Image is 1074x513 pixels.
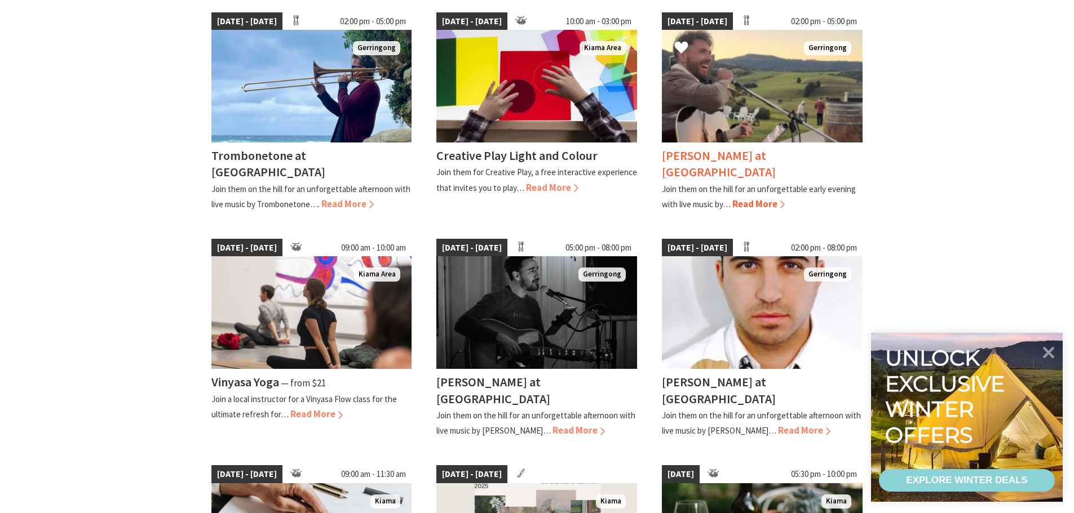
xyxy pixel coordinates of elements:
a: [DATE] - [DATE] 05:00 pm - 08:00 pm Matt Dundas Gerringong [PERSON_NAME] at [GEOGRAPHIC_DATA] Joi... [436,239,637,438]
a: [DATE] - [DATE] 09:00 am - 10:00 am Three participants sit on their yoga mat in the Art Museum st... [211,239,412,438]
span: [DATE] - [DATE] [662,12,733,30]
span: Kiama Area [580,41,626,55]
p: Join a local instructor for a Vinyasa Flow class for the ultimate refresh for… [211,394,397,420]
span: [DATE] - [DATE] [436,12,507,30]
span: ⁠— from $21 [281,377,326,389]
span: Read More [290,408,343,420]
img: Trombonetone [211,30,412,142]
span: Gerringong [804,267,851,282]
img: Three participants sit on their yoga mat in the Art Museum stretching with paintings behind [211,256,412,369]
span: Gerringong [578,267,626,282]
h4: Trombonetone at [GEOGRAPHIC_DATA] [211,148,325,180]
span: 02:00 pm - 05:00 pm [785,12,863,30]
button: Click to Favourite James Burton at Crooked River Estate [663,29,700,68]
span: Gerringong [804,41,851,55]
a: [DATE] - [DATE] 10:00 am - 03:00 pm Aerial view of a child playing with multi colour shape cut ou... [436,12,637,212]
span: Read More [553,424,605,436]
span: Kiama [370,494,400,508]
span: [DATE] [662,465,700,483]
a: [DATE] - [DATE] 02:00 pm - 05:00 pm James Burton Gerringong [PERSON_NAME] at [GEOGRAPHIC_DATA] Jo... [662,12,863,212]
h4: [PERSON_NAME] at [GEOGRAPHIC_DATA] [662,148,776,180]
span: [DATE] - [DATE] [211,12,282,30]
span: Kiama [596,494,626,508]
span: [DATE] - [DATE] [211,465,282,483]
h4: Creative Play Light and Colour [436,148,598,163]
span: Kiama [821,494,851,508]
span: 02:00 pm - 08:00 pm [785,239,863,257]
img: Jason Invernon [662,256,863,369]
span: 10:00 am - 03:00 pm [560,12,637,30]
span: Read More [778,424,830,436]
p: Join them on the hill for an unforgettable afternoon with live music by [PERSON_NAME]… [662,410,861,436]
img: Aerial view of a child playing with multi colour shape cut outs as part of Creative Play [436,30,637,142]
span: 05:00 pm - 08:00 pm [560,239,637,257]
span: Kiama Area [354,267,400,282]
h4: [PERSON_NAME] at [GEOGRAPHIC_DATA] [436,374,550,406]
a: [DATE] - [DATE] 02:00 pm - 05:00 pm Trombonetone Gerringong Trombonetone at [GEOGRAPHIC_DATA] Joi... [211,12,412,212]
span: Read More [526,181,578,194]
span: Read More [321,198,374,210]
img: Matt Dundas [436,256,637,369]
p: Join them for Creative Play, a free interactive experience that invites you to play… [436,167,637,193]
h4: Vinyasa Yoga [211,374,279,390]
a: [DATE] - [DATE] 02:00 pm - 08:00 pm Jason Invernon Gerringong [PERSON_NAME] at [GEOGRAPHIC_DATA] ... [662,239,863,438]
p: Join them on the hill for an unforgettable afternoon with live music by [PERSON_NAME]… [436,410,635,436]
span: 09:00 am - 11:30 am [335,465,412,483]
img: James Burton [662,30,863,142]
span: 02:00 pm - 05:00 pm [334,12,412,30]
span: 09:00 am - 10:00 am [335,239,412,257]
span: Read More [732,198,785,210]
span: [DATE] - [DATE] [662,239,733,257]
div: Unlock exclusive winter offers [885,345,1010,448]
span: [DATE] - [DATE] [436,239,507,257]
p: Join them on the hill for an unforgettable early evening with live music by… [662,184,856,209]
p: Join them on the hill for an unforgettable afternoon with live music by Trombonetone…. [211,184,410,209]
span: 05:30 pm - 10:00 pm [785,465,863,483]
div: EXPLORE WINTER DEALS [906,469,1027,492]
span: [DATE] - [DATE] [211,239,282,257]
a: EXPLORE WINTER DEALS [879,469,1055,492]
span: [DATE] - [DATE] [436,465,507,483]
span: Gerringong [353,41,400,55]
h4: [PERSON_NAME] at [GEOGRAPHIC_DATA] [662,374,776,406]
